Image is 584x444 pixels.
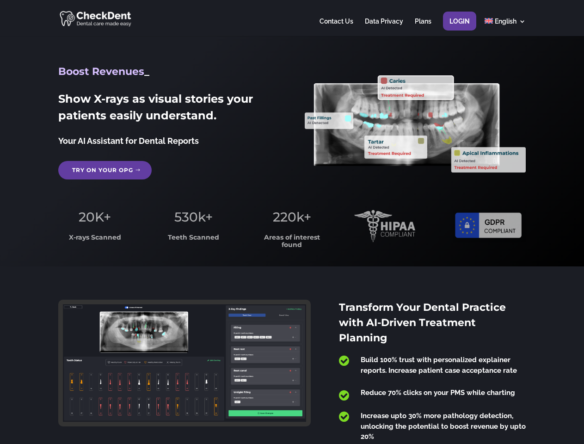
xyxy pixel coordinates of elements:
span: 20K+ [79,209,111,225]
a: English [485,18,526,36]
span:  [339,411,349,423]
span: Transform Your Dental Practice with AI-Driven Treatment Planning [339,301,506,344]
span: Build 100% trust with personalized explainer reports. Increase patient case acceptance rate [361,356,517,375]
span: _ [144,65,149,78]
img: X_Ray_annotated [305,75,525,173]
a: Login [449,18,470,36]
span: Boost Revenues [58,65,144,78]
h3: Areas of interest found [256,234,329,253]
span: English [495,18,516,25]
span:  [339,355,349,367]
a: Data Privacy [365,18,403,36]
a: Plans [415,18,431,36]
h2: Show X-rays as visual stories your patients easily understand. [58,91,279,129]
span: Your AI Assistant for Dental Reports [58,136,199,146]
img: CheckDent AI [60,9,132,27]
span: Increase upto 30% more pathology detection, unlocking the potential to boost revenue by upto 20% [361,412,526,441]
a: Try on your OPG [58,161,152,179]
span: 220k+ [273,209,311,225]
span:  [339,389,349,401]
span: Reduce 70% clicks on your PMS while charting [361,388,515,397]
a: Contact Us [320,18,353,36]
span: 530k+ [174,209,213,225]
